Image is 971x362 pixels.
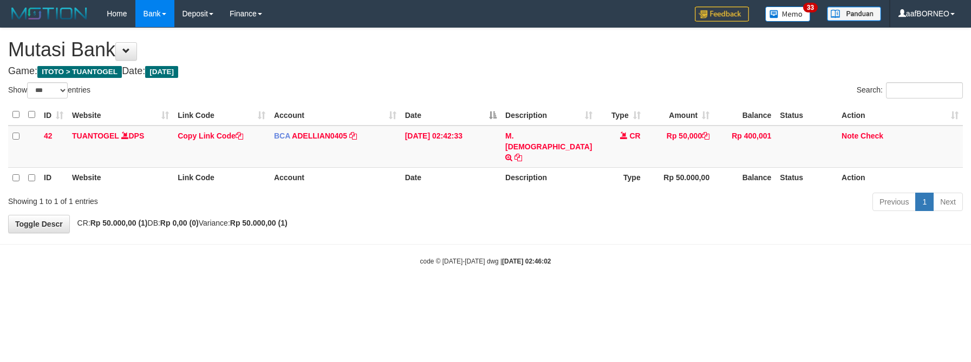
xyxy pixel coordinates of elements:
[645,126,714,168] td: Rp 50,000
[695,6,749,22] img: Feedback.jpg
[776,104,837,126] th: Status
[270,167,401,188] th: Account
[502,258,551,265] strong: [DATE] 02:46:02
[8,82,90,98] label: Show entries
[27,82,68,98] select: Showentries
[629,131,640,140] span: CR
[915,193,934,211] a: 1
[8,39,963,61] h1: Mutasi Bank
[292,131,347,140] a: ADELLIAN0405
[173,167,270,188] th: Link Code
[714,126,776,168] td: Rp 400,001
[827,6,881,21] img: panduan.png
[645,104,714,126] th: Amount: activate to sort column ascending
[776,167,837,188] th: Status
[886,82,963,98] input: Search:
[37,66,122,78] span: ITOTO > TUANTOGEL
[837,104,963,126] th: Action: activate to sort column ascending
[40,167,68,188] th: ID
[349,131,357,140] a: Copy ADELLIAN0405 to clipboard
[933,193,963,211] a: Next
[401,167,501,188] th: Date
[872,193,916,211] a: Previous
[68,104,173,126] th: Website: activate to sort column ascending
[803,3,818,12] span: 33
[597,104,645,126] th: Type: activate to sort column ascending
[270,104,401,126] th: Account: activate to sort column ascending
[842,131,858,140] a: Note
[90,219,148,227] strong: Rp 50.000,00 (1)
[702,131,709,140] a: Copy Rp 50,000 to clipboard
[765,6,811,22] img: Button%20Memo.svg
[178,131,243,140] a: Copy Link Code
[72,219,288,227] span: CR: DB: Variance:
[230,219,288,227] strong: Rp 50.000,00 (1)
[401,126,501,168] td: [DATE] 02:42:33
[401,104,501,126] th: Date: activate to sort column descending
[514,153,522,162] a: Copy M. IMAM to clipboard
[714,104,776,126] th: Balance
[597,167,645,188] th: Type
[8,215,70,233] a: Toggle Descr
[8,66,963,77] h4: Game: Date:
[501,167,596,188] th: Description
[72,131,119,140] a: TUANTOGEL
[40,104,68,126] th: ID: activate to sort column ascending
[173,104,270,126] th: Link Code: activate to sort column ascending
[274,131,290,140] span: BCA
[837,167,963,188] th: Action
[505,131,592,151] a: M. [DEMOGRAPHIC_DATA]
[645,167,714,188] th: Rp 50.000,00
[857,82,963,98] label: Search:
[501,104,596,126] th: Description: activate to sort column ascending
[68,167,173,188] th: Website
[68,126,173,168] td: DPS
[861,131,883,140] a: Check
[714,167,776,188] th: Balance
[44,131,53,140] span: 42
[145,66,178,78] span: [DATE]
[8,192,396,207] div: Showing 1 to 1 of 1 entries
[160,219,199,227] strong: Rp 0,00 (0)
[8,5,90,22] img: MOTION_logo.png
[420,258,551,265] small: code © [DATE]-[DATE] dwg |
